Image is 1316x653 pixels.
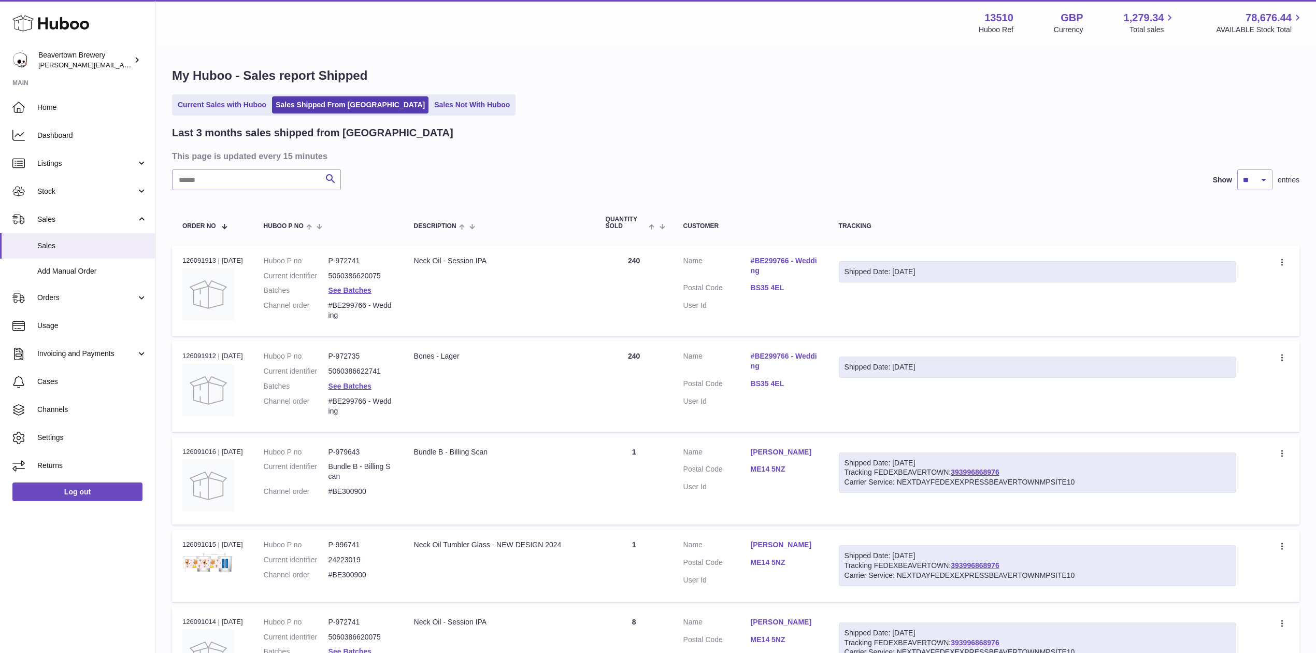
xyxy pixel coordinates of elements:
[264,396,328,416] dt: Channel order
[751,540,818,550] a: [PERSON_NAME]
[751,379,818,389] a: BS35 4EL
[264,301,328,320] dt: Channel order
[182,256,243,265] div: 126091913 | [DATE]
[328,396,393,416] dd: #BE299766 - Wedding
[37,377,147,387] span: Cases
[683,464,751,477] dt: Postal Code
[1061,11,1083,25] strong: GBP
[951,468,999,476] a: 393996868976
[1124,11,1176,35] a: 1,279.34 Total sales
[683,283,751,295] dt: Postal Code
[264,223,304,230] span: Huboo P no
[683,379,751,391] dt: Postal Code
[683,635,751,647] dt: Postal Code
[328,447,393,457] dd: P-979643
[683,575,751,585] dt: User Id
[264,555,328,565] dt: Current identifier
[414,351,585,361] div: Bones - Lager
[37,159,136,168] span: Listings
[414,617,585,627] div: Neck Oil - Session IPA
[328,382,371,390] a: See Batches
[328,487,393,496] dd: #BE300900
[328,632,393,642] dd: 5060386620075
[751,283,818,293] a: BS35 4EL
[264,381,328,391] dt: Batches
[182,447,243,457] div: 126091016 | [DATE]
[845,458,1231,468] div: Shipped Date: [DATE]
[328,617,393,627] dd: P-972741
[1278,175,1299,185] span: entries
[328,555,393,565] dd: 24223019
[683,540,751,552] dt: Name
[12,482,142,501] a: Log out
[414,447,585,457] div: Bundle B - Billing Scan
[182,351,243,361] div: 126091912 | [DATE]
[328,286,371,294] a: See Batches
[595,246,673,336] td: 240
[182,553,234,573] img: 1720626340.png
[182,540,243,549] div: 126091015 | [DATE]
[595,341,673,431] td: 240
[328,271,393,281] dd: 5060386620075
[182,364,234,416] img: no-photo.jpg
[984,11,1013,25] strong: 13510
[37,103,147,112] span: Home
[839,545,1236,586] div: Tracking FEDEXBEAVERTOWN:
[172,126,453,140] h2: Last 3 months sales shipped from [GEOGRAPHIC_DATA]
[264,462,328,481] dt: Current identifier
[595,530,673,602] td: 1
[37,349,136,359] span: Invoicing and Payments
[683,482,751,492] dt: User Id
[1054,25,1083,35] div: Currency
[37,461,147,471] span: Returns
[37,293,136,303] span: Orders
[272,96,428,113] a: Sales Shipped From [GEOGRAPHIC_DATA]
[751,558,818,567] a: ME14 5NZ
[1124,11,1164,25] span: 1,279.34
[683,351,751,374] dt: Name
[37,405,147,415] span: Channels
[38,50,132,70] div: Beavertown Brewery
[845,477,1231,487] div: Carrier Service: NEXTDAYFEDEXEXPRESSBEAVERTOWNMPSITE10
[951,638,999,647] a: 393996868976
[1216,11,1304,35] a: 78,676.44 AVAILABLE Stock Total
[37,433,147,443] span: Settings
[182,460,234,512] img: no-photo.jpg
[683,223,818,230] div: Customer
[264,286,328,295] dt: Batches
[845,267,1231,277] div: Shipped Date: [DATE]
[264,271,328,281] dt: Current identifier
[683,256,751,278] dt: Name
[951,561,999,570] a: 393996868976
[845,628,1231,638] div: Shipped Date: [DATE]
[264,540,328,550] dt: Huboo P no
[845,362,1231,372] div: Shipped Date: [DATE]
[264,366,328,376] dt: Current identifier
[37,321,147,331] span: Usage
[328,540,393,550] dd: P-996741
[431,96,513,113] a: Sales Not With Huboo
[264,617,328,627] dt: Huboo P no
[683,617,751,630] dt: Name
[38,61,263,69] span: [PERSON_NAME][EMAIL_ADDRESS][PERSON_NAME][DOMAIN_NAME]
[328,570,393,580] dd: #BE300900
[683,447,751,460] dt: Name
[37,215,136,224] span: Sales
[414,540,585,550] div: Neck Oil Tumbler Glass - NEW DESIGN 2024
[845,571,1231,580] div: Carrier Service: NEXTDAYFEDEXEXPRESSBEAVERTOWNMPSITE10
[683,396,751,406] dt: User Id
[1129,25,1176,35] span: Total sales
[182,617,243,627] div: 126091014 | [DATE]
[595,437,673,524] td: 1
[182,223,216,230] span: Order No
[414,256,585,266] div: Neck Oil - Session IPA
[683,301,751,310] dt: User Id
[264,570,328,580] dt: Channel order
[683,558,751,570] dt: Postal Code
[751,447,818,457] a: [PERSON_NAME]
[264,487,328,496] dt: Channel order
[751,464,818,474] a: ME14 5NZ
[839,452,1236,493] div: Tracking FEDEXBEAVERTOWN:
[172,150,1297,162] h3: This page is updated every 15 minutes
[37,241,147,251] span: Sales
